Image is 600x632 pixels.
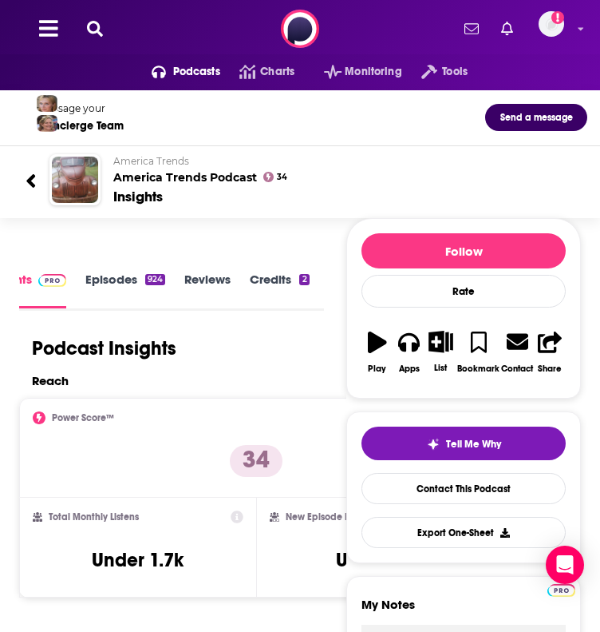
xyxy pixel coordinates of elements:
[345,61,401,83] span: Monitoring
[52,412,114,423] h2: Power Score™
[281,10,319,48] img: Podchaser - Follow, Share and Rate Podcasts
[39,102,124,114] div: Message your
[495,15,519,42] a: Show notifications dropdown
[305,59,402,85] button: open menu
[539,11,564,37] img: User Profile
[534,320,566,384] button: Share
[402,59,468,85] button: open menu
[434,363,447,373] div: List
[52,157,98,203] img: America Trends Podcast
[32,373,69,388] h2: Reach
[361,275,566,308] div: Rate
[37,95,57,112] img: Jules Profile
[399,364,420,374] div: Apps
[427,438,440,451] img: tell me why sparkle
[547,584,575,597] img: Podchaser Pro
[361,320,393,384] button: Play
[501,363,533,374] div: Contact
[39,119,124,133] div: Concierge Team
[32,336,176,360] h1: Podcast Insights
[551,11,564,24] svg: Add a profile image
[361,233,566,268] button: Follow
[220,59,294,85] a: Charts
[368,364,386,374] div: Play
[132,59,220,85] button: open menu
[446,438,501,451] span: Tell Me Why
[230,445,282,477] p: 34
[184,272,231,308] a: Reviews
[361,517,566,548] button: Export One-Sheet
[485,104,587,131] button: Send a message
[85,272,165,308] a: Episodes924
[442,61,468,83] span: Tools
[173,61,220,83] span: Podcasts
[538,364,562,374] div: Share
[113,155,574,185] h2: America Trends Podcast
[286,511,373,523] h2: New Episode Listens
[539,11,574,46] a: Logged in as GregKubie
[113,155,189,167] span: America Trends
[113,188,163,205] div: Insights
[546,546,584,584] div: Open Intercom Messenger
[500,320,534,384] a: Contact
[277,174,287,181] span: 34
[456,320,500,384] button: Bookmark
[458,15,485,42] a: Show notifications dropdown
[299,274,309,285] div: 2
[49,511,139,523] h2: Total Monthly Listens
[425,320,457,383] button: List
[37,115,57,132] img: Barbara Profile
[38,274,66,287] img: Podchaser Pro
[250,272,309,308] a: Credits2
[361,427,566,460] button: tell me why sparkleTell Me Why
[361,597,566,625] label: My Notes
[539,11,564,37] span: Logged in as GregKubie
[260,61,294,83] span: Charts
[457,364,499,374] div: Bookmark
[145,274,165,285] div: 924
[393,320,425,384] button: Apps
[336,548,413,572] h3: Under 1k
[92,548,184,572] h3: Under 1.7k
[547,582,575,597] a: Pro website
[361,473,566,504] a: Contact This Podcast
